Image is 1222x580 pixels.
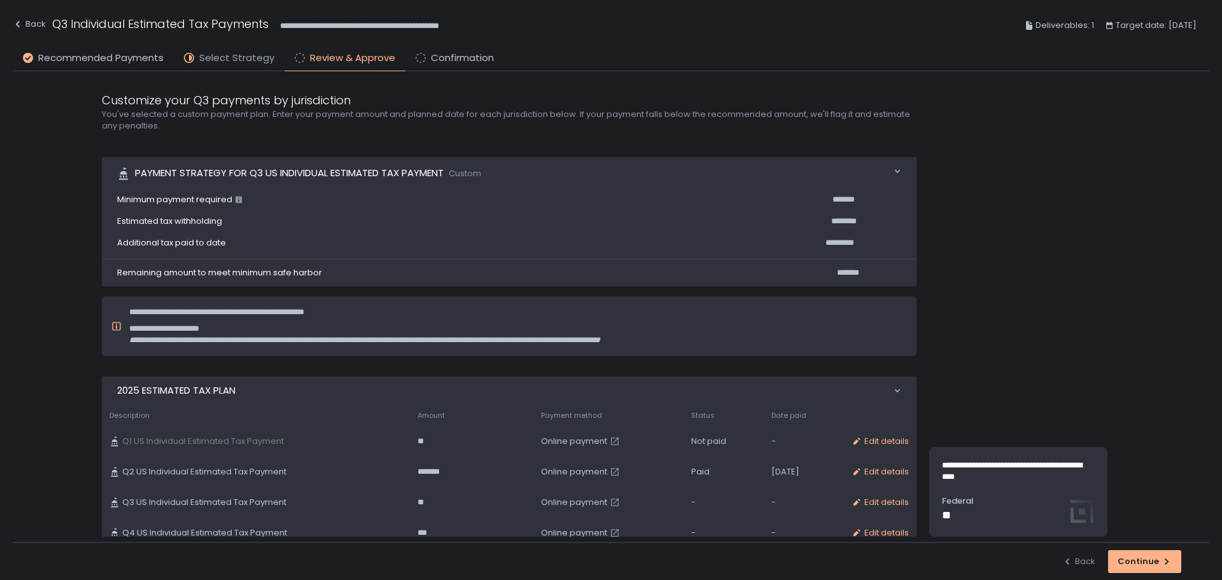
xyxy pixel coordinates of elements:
[852,527,909,539] button: Edit details
[852,497,909,508] button: Edit details
[117,237,226,249] span: Additional tax paid to date
[541,527,607,539] span: Online payment
[102,92,351,109] span: Customize your Q3 payments by jurisdiction
[1118,556,1172,567] div: Continue
[1108,550,1181,573] button: Continue
[117,216,222,227] span: Estimated tax withholding
[109,411,150,420] span: Description
[771,436,836,447] div: -
[117,267,322,279] span: Remaining amount to meet minimum safe harbor
[418,411,445,420] span: Amount
[691,411,715,420] span: Status
[1036,18,1094,33] span: Deliverables: 1
[431,51,494,66] span: Confirmation
[102,109,916,132] h2: You've selected a custom payment plan. Enter your payment amount and planned date for each jurisd...
[691,527,756,539] div: -
[52,15,269,32] h1: Q3 Individual Estimated Tax Payments
[541,411,602,420] span: Payment method
[117,383,235,398] span: 2025 estimated tax plan
[771,497,836,508] div: -
[13,17,46,32] div: Back
[691,497,756,508] div: -
[38,51,164,66] span: Recommended Payments
[541,436,607,447] span: Online payment
[541,497,607,508] span: Online payment
[449,168,481,179] span: Custom
[541,466,607,478] span: Online payment
[942,495,1095,507] span: Federal
[1116,18,1197,33] span: Target date: [DATE]
[852,466,909,478] button: Edit details
[199,51,274,66] span: Select Strategy
[135,166,444,181] span: Payment strategy for Q3 US Individual Estimated Tax Payment
[122,466,286,478] span: Q2 US Individual Estimated Tax Payment
[122,436,284,447] span: Q1 US Individual Estimated Tax Payment
[13,15,46,36] button: Back
[691,466,756,478] div: Paid
[771,466,836,478] div: [DATE]
[771,411,806,420] span: Date paid
[117,194,242,205] span: Minimum payment required
[310,51,395,66] span: Review & Approve
[852,436,909,447] button: Edit details
[771,527,836,539] div: -
[122,497,286,508] span: Q3 US Individual Estimated Tax Payment
[1062,556,1095,567] button: Back
[691,436,756,447] div: Not paid
[122,527,287,539] span: Q4 US Individual Estimated Tax Payment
